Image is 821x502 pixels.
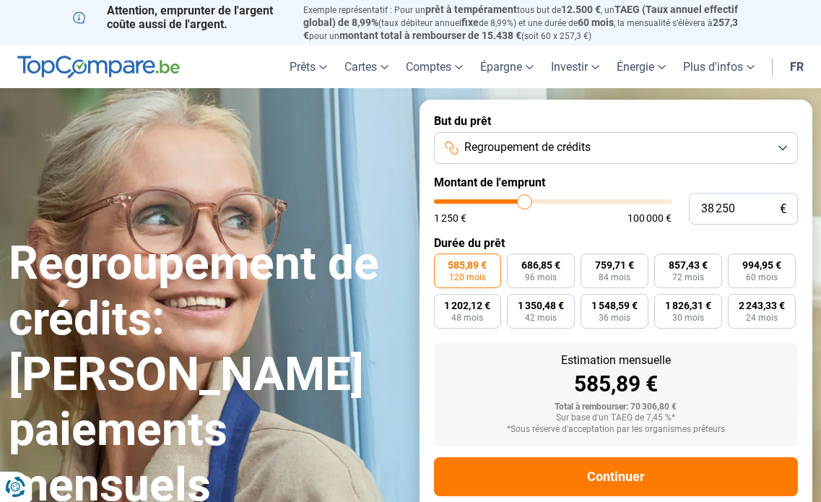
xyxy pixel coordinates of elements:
[451,313,483,322] span: 48 mois
[525,313,557,322] span: 42 mois
[461,17,479,28] span: fixe
[339,30,521,41] span: montant total à rembourser de 15.438 €
[595,260,634,270] span: 759,71 €
[780,203,786,215] span: €
[425,4,517,15] span: prêt à tempérament
[472,46,542,88] a: Épargne
[591,300,638,311] span: 1 548,59 €
[669,260,708,270] span: 857,43 €
[303,4,738,28] span: TAEG (Taux annuel effectif global) de 8,99%
[672,273,704,282] span: 72 mois
[518,300,564,311] span: 1 350,48 €
[742,260,781,270] span: 994,95 €
[672,313,704,322] span: 30 mois
[746,313,778,322] span: 24 mois
[281,46,336,88] a: Prêts
[446,402,787,412] div: Total à rembourser: 70 306,80 €
[444,300,490,311] span: 1 202,12 €
[397,46,472,88] a: Comptes
[446,355,787,366] div: Estimation mensuelle
[599,313,630,322] span: 36 mois
[746,273,778,282] span: 60 mois
[336,46,397,88] a: Cartes
[542,46,608,88] a: Investir
[434,176,799,189] label: Montant de l'emprunt
[449,273,486,282] span: 120 mois
[434,213,466,223] span: 1 250 €
[303,17,738,41] span: 257,3 €
[303,4,748,42] p: Exemple représentatif : Pour un tous but de , un (taux débiteur annuel de 8,99%) et une durée de ...
[521,260,560,270] span: 686,85 €
[674,46,763,88] a: Plus d'infos
[446,413,787,423] div: Sur base d'un TAEG de 7,45 %*
[434,114,799,128] label: But du prêt
[739,300,785,311] span: 2 243,33 €
[73,4,287,31] p: Attention, emprunter de l'argent coûte aussi de l'argent.
[434,132,799,164] button: Regroupement de crédits
[578,17,614,28] span: 60 mois
[464,139,591,155] span: Regroupement de crédits
[446,425,787,435] div: *Sous réserve d'acceptation par les organismes prêteurs
[627,213,672,223] span: 100 000 €
[17,56,180,79] img: TopCompare
[561,4,601,15] span: 12.500 €
[525,273,557,282] span: 96 mois
[448,260,487,270] span: 585,89 €
[665,300,711,311] span: 1 826,31 €
[434,457,799,496] button: Continuer
[781,46,812,88] a: fr
[446,373,787,395] div: 585,89 €
[608,46,674,88] a: Énergie
[599,273,630,282] span: 84 mois
[434,236,799,250] label: Durée du prêt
